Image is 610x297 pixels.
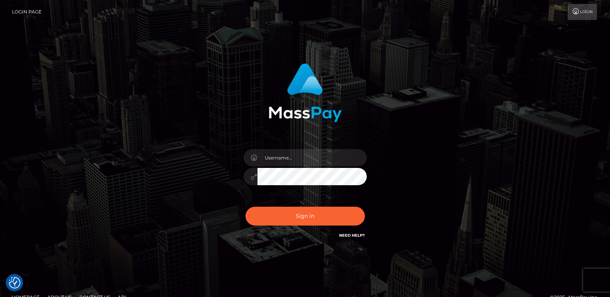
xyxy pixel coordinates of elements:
input: Username... [257,149,367,166]
img: MassPay Login [269,63,342,122]
a: Login [568,4,597,20]
button: Sign in [246,207,365,226]
button: Consent Preferences [9,277,20,289]
a: Login Page [12,4,42,20]
img: Revisit consent button [9,277,20,289]
a: Need Help? [339,233,365,238]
